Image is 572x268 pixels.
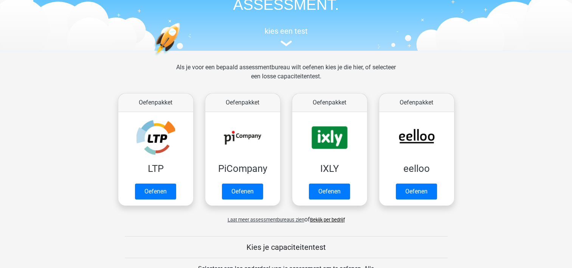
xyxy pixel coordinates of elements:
a: Oefenen [222,184,263,199]
span: Laat meer assessmentbureaus zien [228,217,304,223]
div: Als je voor een bepaald assessmentbureau wilt oefenen kies je die hier, of selecteer een losse ca... [170,63,402,90]
h5: Kies je capaciteitentest [125,243,448,252]
img: assessment [281,41,292,46]
a: Bekijk per bedrijf [310,217,345,223]
a: Oefenen [309,184,350,199]
a: Oefenen [396,184,437,199]
a: kies een test [112,26,460,47]
h5: kies een test [112,26,460,36]
div: of [112,209,460,224]
a: Oefenen [135,184,176,199]
img: oefenen [154,23,209,91]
